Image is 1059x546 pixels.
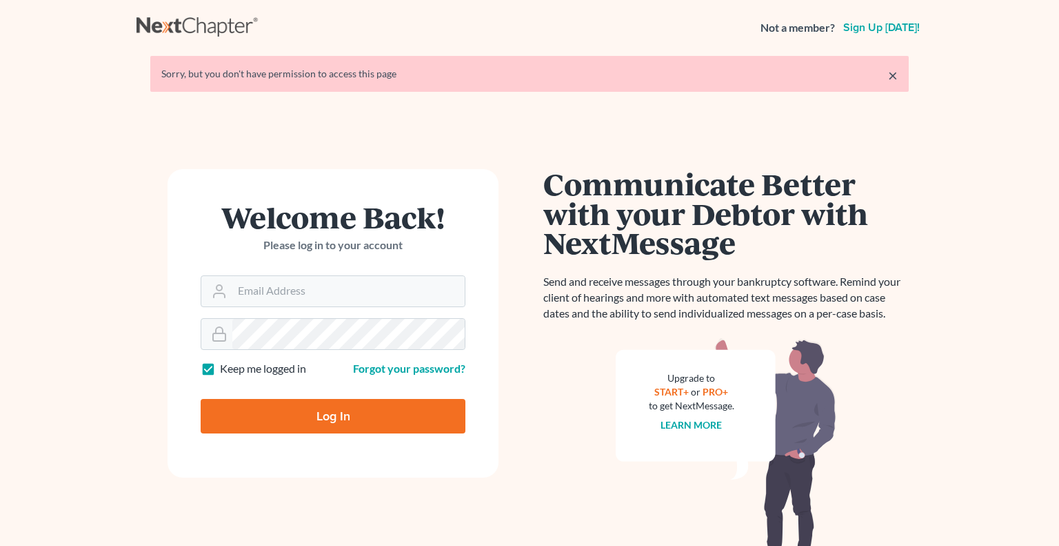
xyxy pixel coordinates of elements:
[840,22,922,33] a: Sign up [DATE]!
[760,20,835,36] strong: Not a member?
[888,67,898,84] a: ×
[232,276,465,306] input: Email Address
[201,202,465,232] h1: Welcome Back!
[543,274,909,322] p: Send and receive messages through your bankruptcy software. Remind your client of hearings and mo...
[703,386,729,398] a: PRO+
[655,386,689,398] a: START+
[220,361,306,377] label: Keep me logged in
[649,399,734,413] div: to get NextMessage.
[161,67,898,81] div: Sorry, but you don't have permission to access this page
[543,169,909,257] h1: Communicate Better with your Debtor with NextMessage
[201,399,465,433] input: Log In
[649,371,734,385] div: Upgrade to
[692,386,701,398] span: or
[353,362,465,375] a: Forgot your password?
[201,237,465,253] p: Please log in to your account
[661,419,723,431] a: Learn more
